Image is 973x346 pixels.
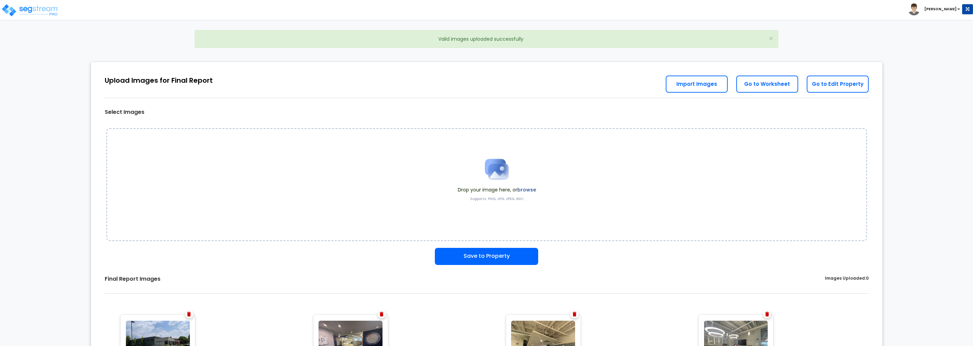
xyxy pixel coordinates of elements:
[769,34,773,43] span: ×
[825,275,869,283] label: Images Uploaded:
[769,35,773,42] button: Close
[438,36,523,42] span: Valid images uploaded successfully
[105,275,160,283] label: Final Report Images
[187,312,191,317] img: Trash Icon
[866,275,869,281] span: 0
[458,186,536,193] span: Drop your image here, or
[380,312,384,317] img: Trash Icon
[105,76,213,85] div: Upload Images for Final Report
[517,186,536,193] label: browse
[1,3,59,17] img: logo_pro_r.png
[908,3,920,15] img: avatar.png
[105,108,144,116] label: Select Images
[924,6,957,12] b: [PERSON_NAME]
[736,76,798,93] a: Go to Worksheet
[666,76,728,93] a: Import Images
[573,312,576,317] img: Trash Icon
[765,312,769,317] img: Trash Icon
[480,152,514,186] img: Upload Icon
[435,248,538,265] button: Save to Property
[807,76,869,93] a: Go to Edit Property
[470,197,524,201] label: Supports: PNG, JPG, JPEG, HEIC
